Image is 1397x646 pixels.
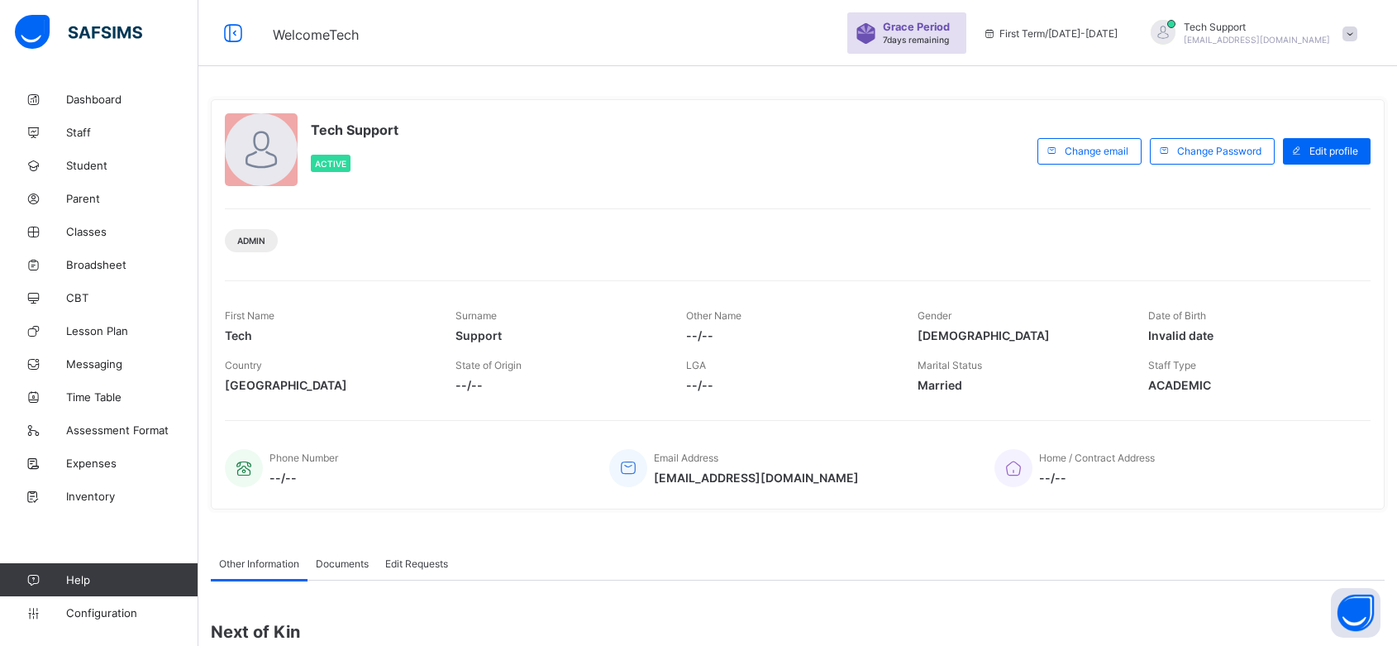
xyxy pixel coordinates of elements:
[1177,145,1261,157] span: Change Password
[1331,588,1380,638] button: Open asap
[455,378,661,392] span: --/--
[66,423,198,437] span: Assessment Format
[654,471,859,485] span: [EMAIL_ADDRESS][DOMAIN_NAME]
[686,378,892,392] span: --/--
[269,452,338,464] span: Phone Number
[1134,20,1366,47] div: TechSupport
[1065,145,1128,157] span: Change email
[225,359,262,371] span: Country
[455,359,522,371] span: State of Origin
[269,471,338,485] span: --/--
[654,452,718,464] span: Email Address
[66,573,198,586] span: Help
[66,126,198,139] span: Staff
[225,309,274,322] span: First Name
[225,378,431,392] span: [GEOGRAPHIC_DATA]
[15,15,142,50] img: safsims
[918,309,951,322] span: Gender
[455,328,661,342] span: Support
[66,258,198,271] span: Broadsheet
[1148,309,1206,322] span: Date of Birth
[316,557,369,570] span: Documents
[66,291,198,304] span: CBT
[856,23,876,44] img: sticker-purple.71386a28dfed39d6af7621340158ba97.svg
[66,324,198,337] span: Lesson Plan
[883,21,950,33] span: Grace Period
[211,622,1385,642] span: Next of Kin
[918,359,982,371] span: Marital Status
[315,159,346,169] span: Active
[1184,21,1330,33] span: Tech Support
[1148,378,1354,392] span: ACADEMIC
[225,328,431,342] span: Tech
[1148,328,1354,342] span: Invalid date
[1184,35,1330,45] span: [EMAIL_ADDRESS][DOMAIN_NAME]
[273,26,359,43] span: Welcome Tech
[66,93,198,106] span: Dashboard
[66,192,198,205] span: Parent
[686,309,741,322] span: Other Name
[219,557,299,570] span: Other Information
[66,357,198,371] span: Messaging
[66,390,198,404] span: Time Table
[883,35,949,45] span: 7 days remaining
[455,309,497,322] span: Surname
[311,122,398,138] span: Tech Support
[983,27,1118,40] span: session/term information
[1309,145,1358,157] span: Edit profile
[237,236,265,246] span: Admin
[66,159,198,172] span: Student
[1039,471,1155,485] span: --/--
[385,557,448,570] span: Edit Requests
[1039,452,1155,464] span: Home / Contract Address
[918,378,1123,392] span: Married
[66,490,198,503] span: Inventory
[1148,359,1196,371] span: Staff Type
[66,457,198,470] span: Expenses
[686,328,892,342] span: --/--
[66,225,198,238] span: Classes
[66,606,198,620] span: Configuration
[918,328,1123,342] span: [DEMOGRAPHIC_DATA]
[686,359,706,371] span: LGA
